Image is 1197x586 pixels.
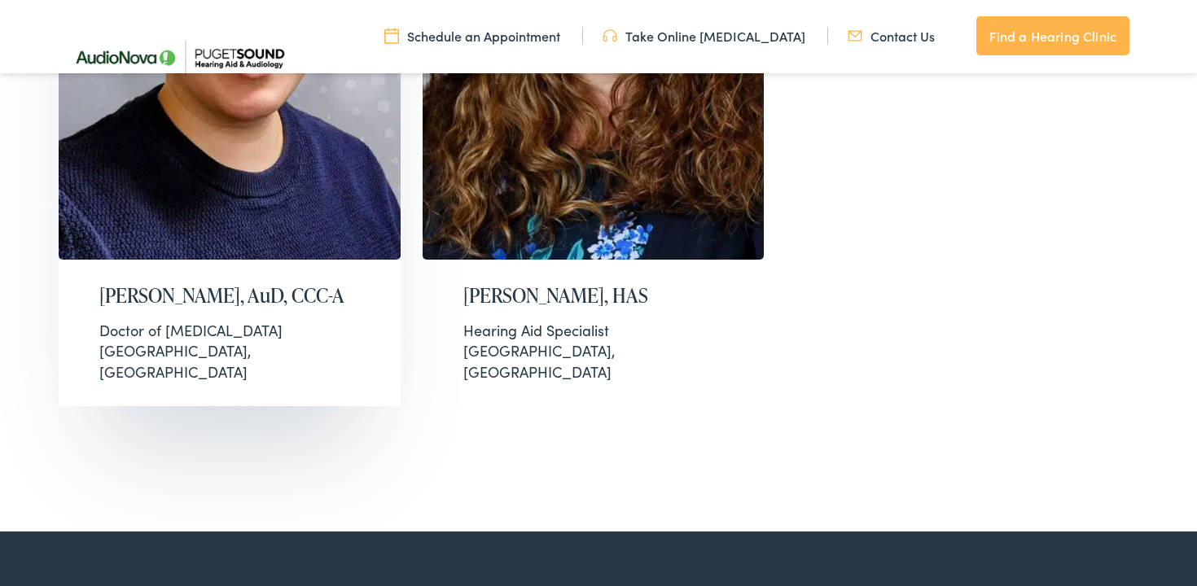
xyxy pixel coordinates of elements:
img: utility icon [384,27,399,45]
img: utility icon [603,27,617,45]
a: Find a Hearing Clinic [976,16,1129,55]
img: utility icon [848,27,862,45]
a: Schedule an Appointment [384,27,560,45]
a: Contact Us [848,27,935,45]
h2: [PERSON_NAME], AuD, CCC-A [99,284,359,308]
div: Doctor of [MEDICAL_DATA] [99,320,359,340]
h2: [PERSON_NAME], HAS [463,284,723,308]
div: [GEOGRAPHIC_DATA], [GEOGRAPHIC_DATA] [463,320,723,382]
div: Hearing Aid Specialist [463,320,723,340]
a: Take Online [MEDICAL_DATA] [603,27,805,45]
div: [GEOGRAPHIC_DATA], [GEOGRAPHIC_DATA] [99,320,359,382]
